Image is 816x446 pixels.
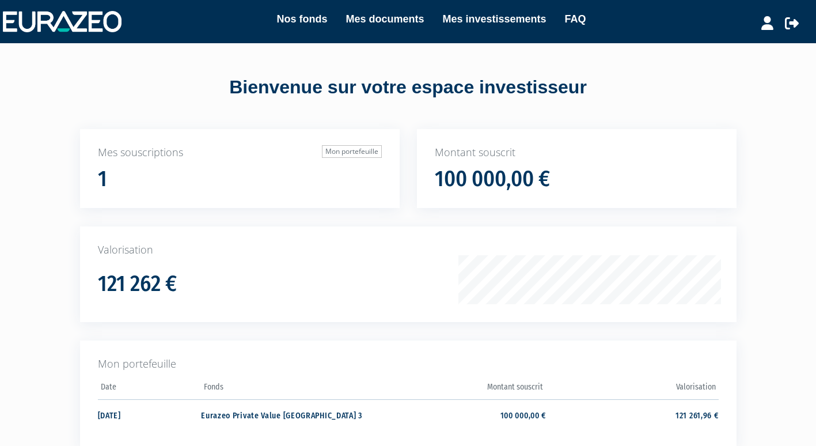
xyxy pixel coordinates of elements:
[374,379,546,400] th: Montant souscrit
[98,167,107,191] h1: 1
[565,11,586,27] a: FAQ
[201,379,373,400] th: Fonds
[442,11,546,27] a: Mes investissements
[98,399,202,430] td: [DATE]
[322,145,382,158] a: Mon portefeuille
[201,399,373,430] td: Eurazeo Private Value [GEOGRAPHIC_DATA] 3
[374,399,546,430] td: 100 000,00 €
[98,357,719,372] p: Mon portefeuille
[276,11,327,27] a: Nos fonds
[435,167,550,191] h1: 100 000,00 €
[98,145,382,160] p: Mes souscriptions
[54,74,762,101] div: Bienvenue sur votre espace investisseur
[546,379,718,400] th: Valorisation
[546,399,718,430] td: 121 261,96 €
[98,272,177,296] h1: 121 262 €
[3,11,122,32] img: 1732889491-logotype_eurazeo_blanc_rvb.png
[435,145,719,160] p: Montant souscrit
[346,11,424,27] a: Mes documents
[98,379,202,400] th: Date
[98,243,719,258] p: Valorisation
